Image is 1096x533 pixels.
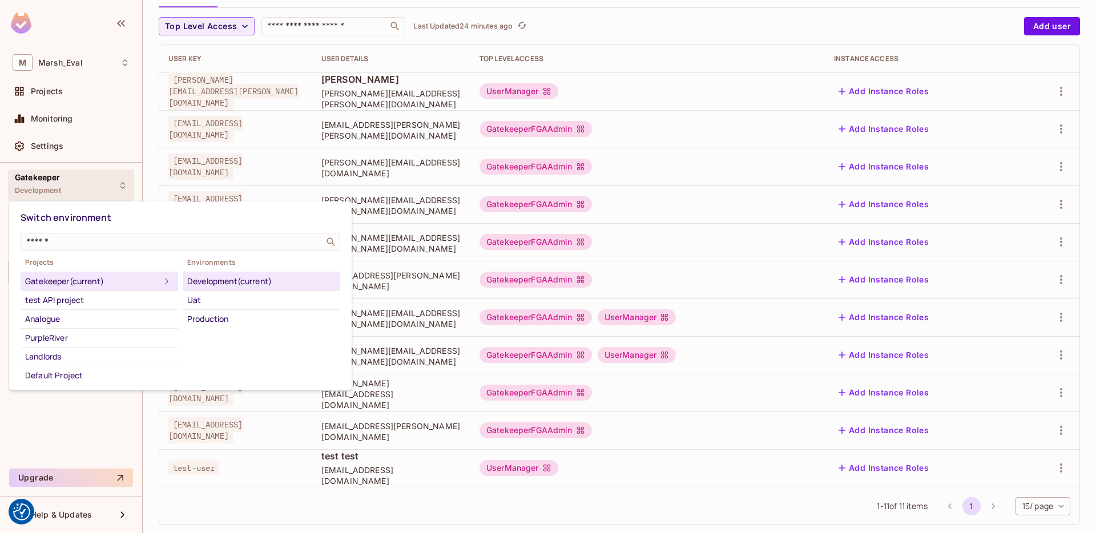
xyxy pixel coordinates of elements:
div: Landlords [25,350,174,364]
div: Default Project [25,369,174,382]
span: Switch environment [21,211,111,224]
span: Environments [183,258,340,267]
div: Analogue [25,312,174,326]
div: PurpleRiver [25,331,174,345]
div: Development (current) [187,274,336,288]
button: Consent Preferences [13,503,30,520]
div: Production [187,312,336,326]
div: test API project [25,293,174,307]
span: Projects [21,258,178,267]
div: Uat [187,293,336,307]
img: Revisit consent button [13,503,30,520]
div: Gatekeeper (current) [25,274,160,288]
